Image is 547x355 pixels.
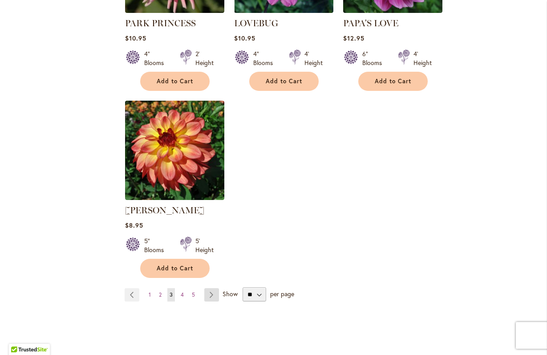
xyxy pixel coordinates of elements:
[234,18,278,29] a: LOVEBUG
[125,101,224,200] img: MAI TAI
[159,291,162,298] span: 2
[266,78,302,85] span: Add to Cart
[195,237,214,254] div: 5' Height
[178,288,186,302] a: 4
[358,72,428,91] button: Add to Cart
[157,265,193,272] span: Add to Cart
[192,291,195,298] span: 5
[125,221,143,229] span: $8.95
[190,288,197,302] a: 5
[144,237,169,254] div: 5" Blooms
[146,288,153,302] a: 1
[125,193,224,202] a: MAI TAI
[149,291,151,298] span: 1
[125,6,224,15] a: PARK PRINCESS
[343,6,442,15] a: PAPA'S LOVE
[181,291,184,298] span: 4
[144,49,169,67] div: 4" Blooms
[362,49,387,67] div: 6" Blooms
[7,323,32,348] iframe: Launch Accessibility Center
[270,290,294,298] span: per page
[195,49,214,67] div: 2' Height
[253,49,278,67] div: 4" Blooms
[304,49,323,67] div: 4' Height
[125,18,196,29] a: PARK PRINCESS
[157,78,193,85] span: Add to Cart
[125,34,146,42] span: $10.95
[140,259,210,278] button: Add to Cart
[157,288,164,302] a: 2
[413,49,432,67] div: 4' Height
[343,18,398,29] a: PAPA'S LOVE
[375,78,411,85] span: Add to Cart
[140,72,210,91] button: Add to Cart
[343,34,365,42] span: $12.95
[249,72,319,91] button: Add to Cart
[170,291,173,298] span: 3
[125,205,204,216] a: [PERSON_NAME]
[234,34,255,42] span: $10.95
[223,290,238,298] span: Show
[234,6,333,15] a: LOVEBUG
